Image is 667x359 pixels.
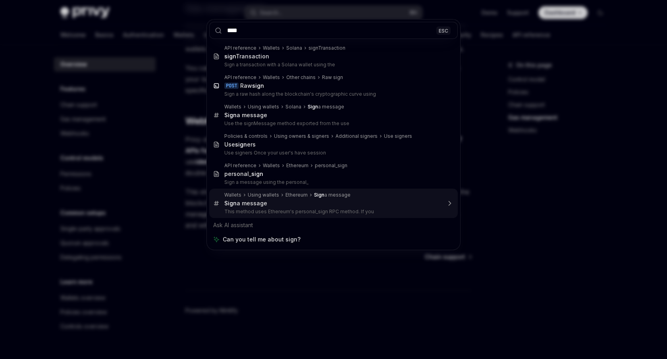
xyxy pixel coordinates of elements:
div: ESC [436,26,451,35]
span: Can you tell me about sign? [223,235,301,243]
b: Sign [308,104,318,110]
div: Use ers [224,141,256,148]
div: API reference [224,162,256,169]
div: Ask AI assistant [209,218,458,232]
div: Use signers [384,133,412,139]
p: This method uses Ethereum's personal_sign RPC method. If you [224,208,441,215]
div: a message [224,112,267,119]
div: API reference [224,74,256,81]
b: sign [252,82,264,89]
div: Solana [286,45,302,51]
div: POST [224,83,239,89]
b: sign [224,53,236,60]
div: Wallets [263,45,280,51]
div: Policies & controls [224,133,268,139]
b: Sign [314,192,324,198]
div: Raw [240,82,264,89]
b: sign [251,170,263,177]
div: Ethereum [285,192,308,198]
div: Ethereum [286,162,308,169]
p: Sign a raw hash along the blockchain's cryptographic curve using [224,91,441,97]
div: Additional signers [335,133,378,139]
div: Using owners & signers [274,133,329,139]
div: a message [314,192,351,198]
div: Transaction [224,53,269,60]
b: Sign [224,112,237,118]
div: API reference [224,45,256,51]
div: personal_ [224,170,263,178]
div: Wallets [263,74,280,81]
div: Using wallets [248,192,279,198]
div: Wallets [224,192,241,198]
div: a message [224,200,267,207]
div: Other chains [286,74,316,81]
div: Using wallets [248,104,279,110]
b: Sign [224,200,237,207]
div: Wallets [224,104,241,110]
b: sign [235,141,247,148]
p: Use signers Once your user's have session [224,150,441,156]
p: Use the signMessage method exported from the use [224,120,441,127]
div: Wallets [263,162,280,169]
p: Sign a transaction with a Solana wallet using the [224,62,441,68]
p: Sign a message using the personal_ [224,179,441,185]
div: signTransaction [308,45,345,51]
div: Solana [285,104,301,110]
div: Raw sign [322,74,343,81]
div: a message [308,104,344,110]
div: personal_sign [315,162,347,169]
